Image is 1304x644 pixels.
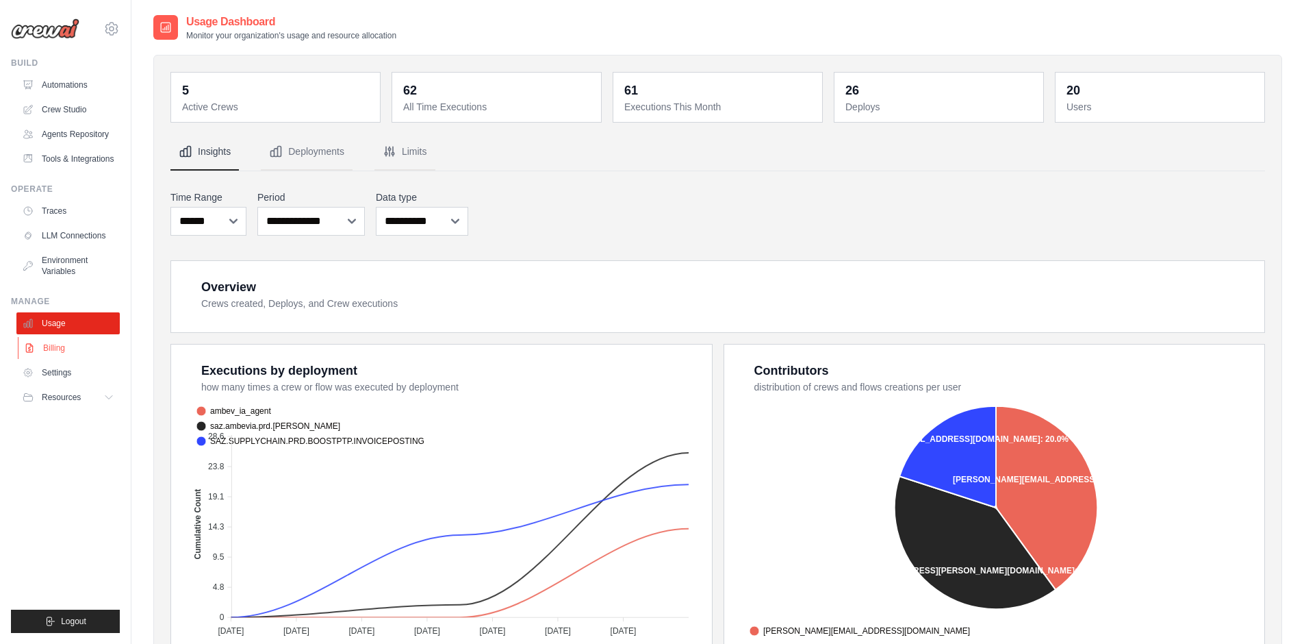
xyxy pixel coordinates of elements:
[213,552,225,562] tspan: 9.5
[403,81,417,100] div: 62
[18,337,121,359] a: Billing
[257,190,365,204] label: Period
[11,610,120,633] button: Logout
[11,18,79,39] img: Logo
[750,625,970,637] span: [PERSON_NAME][EMAIL_ADDRESS][DOMAIN_NAME]
[201,297,1248,310] dt: Crews created, Deploys, and Crew executions
[208,522,225,532] tspan: 14.3
[170,134,239,171] button: Insights
[201,380,695,394] dt: how many times a crew or flow was executed by deployment
[220,612,225,622] tspan: 0
[376,190,468,204] label: Data type
[208,492,225,501] tspan: 19.1
[845,81,859,100] div: 26
[16,362,120,384] a: Settings
[42,392,81,403] span: Resources
[16,148,120,170] a: Tools & Integrations
[201,277,256,297] div: Overview
[61,616,86,627] span: Logout
[16,200,120,222] a: Traces
[16,99,120,121] a: Crew Studio
[414,626,440,636] tspan: [DATE]
[1066,81,1080,100] div: 20
[170,134,1265,171] nav: Tabs
[196,405,271,417] span: ambev_ia_agent
[261,134,353,171] button: Deployments
[283,626,309,636] tspan: [DATE]
[480,626,506,636] tspan: [DATE]
[754,380,1249,394] dt: distribution of crews and flows creations per user
[624,100,814,114] dt: Executions This Month
[186,30,396,41] p: Monitor your organization's usage and resource allocation
[16,386,120,408] button: Resources
[374,134,435,171] button: Limits
[16,225,120,247] a: LLM Connections
[1066,100,1256,114] dt: Users
[11,296,120,307] div: Manage
[11,184,120,195] div: Operate
[11,58,120,69] div: Build
[16,249,120,282] a: Environment Variables
[201,361,357,380] div: Executions by deployment
[218,626,244,636] tspan: [DATE]
[193,489,203,560] text: Cumulative Count
[196,420,340,432] span: saz.ambevia.prd.[PERSON_NAME]
[624,81,638,100] div: 61
[170,190,246,204] label: Time Range
[182,81,189,100] div: 5
[213,582,225,592] tspan: 4.8
[182,100,372,114] dt: Active Crews
[611,626,637,636] tspan: [DATE]
[845,100,1035,114] dt: Deploys
[545,626,571,636] tspan: [DATE]
[16,312,120,334] a: Usage
[208,432,225,441] tspan: 28.6
[16,123,120,145] a: Agents Repository
[349,626,375,636] tspan: [DATE]
[196,435,424,447] span: SAZ.SUPPLYCHAIN.PRD.BOOSTPTP.INVOICEPOSTING
[754,361,829,380] div: Contributors
[403,100,593,114] dt: All Time Executions
[186,14,396,30] h2: Usage Dashboard
[208,462,225,471] tspan: 23.8
[16,74,120,96] a: Automations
